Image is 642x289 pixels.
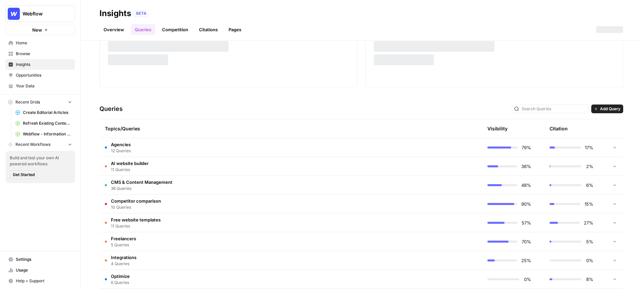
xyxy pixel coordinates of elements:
button: Recent Grids [5,97,75,107]
span: Recent Workflows [15,141,50,148]
button: Workspace: Webflow [5,5,75,22]
a: Home [5,38,75,48]
a: Usage [5,265,75,276]
span: New [32,27,42,33]
div: Topics/Queries [105,119,413,138]
span: 5% [586,238,593,245]
button: New [5,25,75,35]
a: Browse [5,48,75,59]
a: Webflow - Information Article -[PERSON_NAME] (Demo) [12,129,75,139]
span: 6 Queries [111,280,130,286]
span: Refresh Existing Content - Dakota - Demo [23,120,72,126]
div: Visibility [487,125,508,132]
span: Settings [16,256,72,262]
span: 27% [584,219,593,226]
span: 2% [586,163,593,170]
span: Home [16,40,72,46]
span: Freelancers [111,235,136,242]
a: Insights [5,59,75,70]
span: Webflow - Information Article -[PERSON_NAME] (Demo) [23,131,72,137]
a: Settings [5,254,75,265]
a: Citations [195,24,222,35]
span: 10 Queries [111,204,161,210]
a: Your Data [5,81,75,91]
span: 4 Queries [111,261,136,267]
span: CMS & Content Management [111,179,172,185]
a: Pages [225,24,245,35]
span: 8% [586,276,593,283]
a: Create Editorial Articles [12,107,75,118]
img: Webflow Logo [8,8,20,20]
span: 11 Queries [111,223,161,229]
span: 15% [585,201,593,207]
a: Refresh Existing Content - Dakota - Demo [12,118,75,129]
span: 90% [521,201,531,207]
span: Insights [16,61,72,68]
span: Add Query [600,106,620,112]
div: Insights [99,8,131,19]
span: 12 Queries [111,148,131,154]
span: Usage [16,267,72,273]
div: BETA [134,10,149,17]
span: Competitor comparison [111,198,161,204]
span: Optimize [111,273,130,280]
input: Search Queries [522,106,586,112]
a: Queries [131,24,155,35]
span: Your Data [16,83,72,89]
button: Get Started [10,170,38,179]
span: Integrations [111,254,136,261]
span: Create Editorial Articles [23,110,72,116]
div: Citation [550,119,568,138]
span: 48% [521,182,531,189]
span: 25% [521,257,531,264]
span: Webflow [23,10,63,17]
span: 36 Queries [111,185,172,192]
span: 36% [521,163,531,170]
span: Help + Support [16,278,72,284]
h3: Queries [99,104,123,114]
span: 70% [522,238,531,245]
a: Competition [158,24,192,35]
span: 6% [586,182,593,189]
span: Build and test your own AI powered workflows [10,155,71,167]
span: Recent Grids [15,99,40,105]
span: Free website templates [111,216,161,223]
span: 57% [522,219,531,226]
span: 79% [522,144,531,151]
span: Browse [16,51,72,57]
span: 17% [585,144,593,151]
span: 11 Queries [111,167,149,173]
button: Recent Workflows [5,139,75,150]
span: 0% [523,276,531,283]
span: Agencies [111,141,131,148]
button: Add Query [591,105,623,113]
span: Opportunities [16,72,72,78]
span: Get Started [13,172,35,178]
span: 5 Queries [111,242,136,248]
a: Opportunities [5,70,75,81]
span: AI website builder [111,160,149,167]
a: Overview [99,24,128,35]
button: Help + Support [5,276,75,286]
span: 0% [586,257,593,264]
